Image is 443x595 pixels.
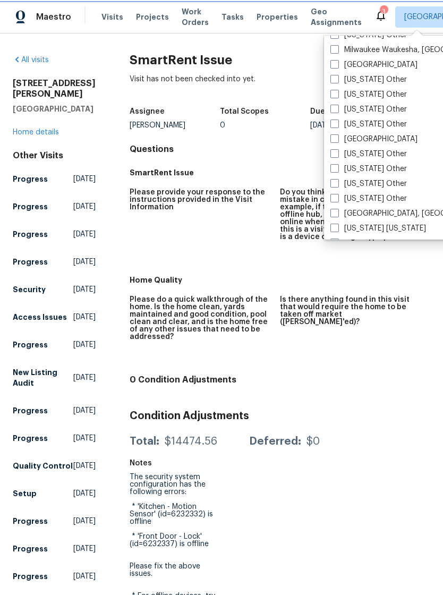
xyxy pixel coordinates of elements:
[13,201,48,212] h5: Progress
[13,543,48,554] h5: Progress
[13,174,48,184] h5: Progress
[130,74,430,101] div: Visit has not been checked into yet.
[13,539,96,558] a: Progress[DATE]
[249,436,301,447] div: Deferred:
[130,167,430,178] h5: SmartRent Issue
[13,197,96,216] a: Progress[DATE]
[311,6,362,28] span: Geo Assignments
[13,225,96,244] a: Progress[DATE]
[130,108,165,115] h5: Assignee
[73,339,96,350] span: [DATE]
[306,436,320,447] div: $0
[330,89,407,100] label: [US_STATE] Other
[330,193,407,204] label: [US_STATE] Other
[101,12,123,22] span: Visits
[13,512,96,531] a: Progress[DATE]
[13,405,48,416] h5: Progress
[13,367,73,388] h5: New Listing Audit
[330,238,407,249] label: [US_STATE] Other
[130,189,271,211] h5: Please provide your response to the instructions provided in the Visit Information
[130,436,159,447] div: Total:
[13,516,48,526] h5: Progress
[73,312,96,322] span: [DATE]
[73,229,96,240] span: [DATE]
[13,252,96,271] a: Progress[DATE]
[310,122,401,129] div: [DATE]
[73,433,96,444] span: [DATE]
[330,149,407,159] label: [US_STATE] Other
[13,488,37,499] h5: Setup
[73,488,96,499] span: [DATE]
[330,74,407,85] label: [US_STATE] Other
[330,223,426,234] label: [US_STATE] [US_STATE]
[13,229,48,240] h5: Progress
[310,108,345,115] h5: Due Date
[73,405,96,416] span: [DATE]
[330,59,418,70] label: [GEOGRAPHIC_DATA]
[73,571,96,582] span: [DATE]
[130,375,430,385] h4: 0 Condition Adjustments
[13,401,96,420] a: Progress[DATE]
[73,257,96,267] span: [DATE]
[13,456,96,475] a: Quality Control[DATE]
[330,178,407,189] label: [US_STATE] Other
[13,308,96,327] a: Access Issues[DATE]
[130,144,430,155] h4: Questions
[13,78,96,99] h2: [STREET_ADDRESS][PERSON_NAME]
[130,122,220,129] div: [PERSON_NAME]
[13,312,67,322] h5: Access Issues
[330,119,407,130] label: [US_STATE] Other
[73,284,96,295] span: [DATE]
[73,543,96,554] span: [DATE]
[136,12,169,22] span: Projects
[13,150,96,161] div: Other Visits
[36,12,71,22] span: Maestro
[220,108,269,115] h5: Total Scopes
[165,436,217,447] div: $14474.56
[13,433,48,444] h5: Progress
[13,280,96,299] a: Security[DATE]
[130,55,430,65] h2: SmartRent Issue
[13,571,48,582] h5: Progress
[330,134,418,144] label: [GEOGRAPHIC_DATA]
[73,516,96,526] span: [DATE]
[330,104,407,115] label: [US_STATE] Other
[257,12,298,22] span: Properties
[13,104,96,114] h5: [GEOGRAPHIC_DATA]
[130,411,430,421] h3: Condition Adjustments
[13,284,46,295] h5: Security
[130,296,271,341] h5: Please do a quick walkthrough of the home. Is the home clean, yards maintained and good condition...
[13,56,49,64] a: All visits
[13,339,48,350] h5: Progress
[182,6,209,28] span: Work Orders
[220,122,310,129] div: 0
[13,257,48,267] h5: Progress
[130,275,430,285] h5: Home Quality
[13,484,96,503] a: Setup[DATE]
[280,296,422,326] h5: Is there anything found in this visit that would require the home to be taken off market ([PERSON...
[13,461,73,471] h5: Quality Control
[13,567,96,586] a: Progress[DATE]
[73,461,96,471] span: [DATE]
[130,460,152,467] h5: Notes
[13,129,59,136] a: Home details
[13,429,96,448] a: Progress[DATE]
[380,6,387,17] div: 3
[330,164,407,174] label: [US_STATE] Other
[13,335,96,354] a: Progress[DATE]
[221,13,244,21] span: Tasks
[73,372,96,383] span: [DATE]
[73,201,96,212] span: [DATE]
[280,189,422,241] h5: Do you think the system made a mistake in creating this visit? For example, if this is a visit ab...
[13,363,96,393] a: New Listing Audit[DATE]
[73,174,96,184] span: [DATE]
[13,169,96,189] a: Progress[DATE]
